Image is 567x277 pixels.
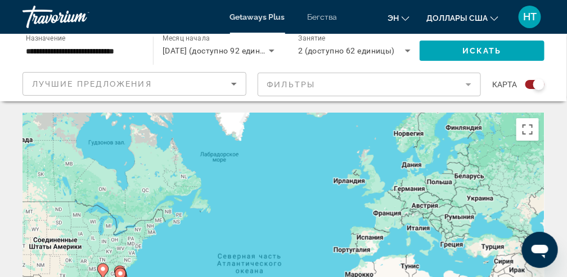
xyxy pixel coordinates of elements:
span: НТ [523,11,537,23]
button: Пользовательское меню [515,5,544,29]
span: [DATE] (доступно 92 единицы) [163,46,279,55]
span: Карта [492,77,517,92]
span: Месяц начала [163,35,210,43]
span: Занятие [298,35,326,43]
mat-select: Сортировать по [32,77,237,91]
a: Бегства [308,12,337,21]
span: 2 (доступно 62 единицы) [298,46,395,55]
span: Назначение [26,34,66,42]
button: Включить полноэкранный режим [516,118,539,141]
button: Изменить валюту [426,10,498,26]
button: Искать [420,41,544,61]
button: Изменение языка [388,10,409,26]
iframe: Кнопка запуска окна обмена сообщениями [522,232,558,268]
a: Травориум [22,2,135,32]
button: Фильтр [258,72,481,97]
span: Лучшие предложения [32,79,152,88]
span: эн [388,14,399,23]
span: Доллары США [426,14,488,23]
a: Getaways Plus [230,12,285,21]
span: Искать [462,46,502,55]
